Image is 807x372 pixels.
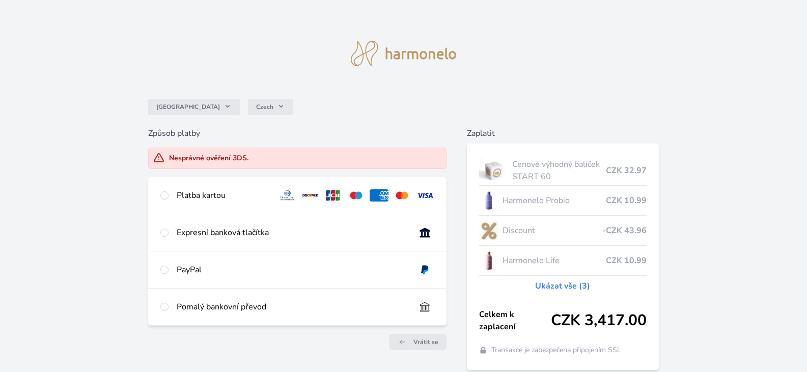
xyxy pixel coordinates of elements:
[415,189,434,202] img: visa.svg
[551,311,647,330] span: CZK 3,417.00
[606,254,647,267] span: CZK 10.99
[393,189,411,202] img: mc.svg
[479,158,508,183] img: start.jpg
[503,254,606,267] span: Harmonelo Life
[606,194,647,207] span: CZK 10.99
[491,345,621,355] span: Transakce je zabezpečena připojením SSL
[177,264,407,276] div: PayPal
[415,264,434,276] img: paypal.svg
[148,127,447,139] h6: Způsob platby
[248,99,293,115] button: Czech
[479,308,551,333] span: Celkem k zaplacení
[256,103,273,111] span: Czech
[415,226,434,239] img: onlineBanking_CZ.svg
[156,103,220,111] span: [GEOGRAPHIC_DATA]
[169,153,248,163] div: Nesprávné ověření 3DS.
[415,301,434,313] img: bankTransfer_IBAN.svg
[370,189,388,202] img: amex.svg
[177,226,407,239] div: Expresní banková tlačítka
[606,164,647,177] span: CZK 32.97
[479,188,498,213] img: CLEAN_PROBIO_se_stinem_x-lo.jpg
[389,334,447,350] a: Vrátit se
[479,218,498,243] img: discount-lo.png
[324,189,343,202] img: jcb.svg
[503,194,606,207] span: Harmonelo Probio
[602,224,647,237] span: -CZK 43.96
[278,189,297,202] img: diners.svg
[177,189,270,202] div: Platba kartou
[347,189,366,202] img: maestro.svg
[479,248,498,273] img: CLEAN_LIFE_se_stinem_x-lo.jpg
[535,280,590,292] a: Ukázat vše (3)
[301,189,320,202] img: discover.svg
[177,301,407,313] div: Pomalý bankovní převod
[467,127,659,139] h6: Zaplatit
[148,99,240,115] button: [GEOGRAPHIC_DATA]
[413,338,438,346] span: Vrátit se
[351,41,457,66] img: logo.svg
[512,158,606,183] span: Cenově výhodný balíček START 60
[503,224,602,237] span: Discount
